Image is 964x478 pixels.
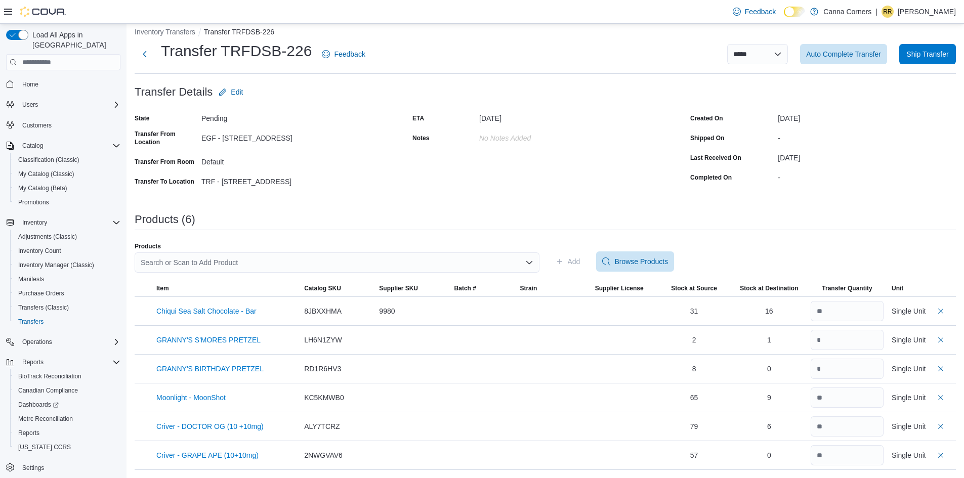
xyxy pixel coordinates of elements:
[304,450,371,460] div: 2NWGVAV6
[454,284,476,292] span: Batch #
[2,76,124,91] button: Home
[412,114,424,122] label: ETA
[660,393,727,403] div: 65
[2,139,124,153] button: Catalog
[18,119,120,132] span: Customers
[660,421,727,431] div: 79
[10,426,124,440] button: Reports
[18,386,78,395] span: Canadian Compliance
[375,280,450,296] button: Supplier SKU
[14,370,86,382] a: BioTrack Reconciliation
[18,78,43,91] a: Home
[690,114,723,122] label: Created On
[18,119,56,132] a: Customers
[935,420,947,432] button: Delete count
[22,219,47,227] span: Inventory
[14,168,78,180] a: My Catalog (Classic)
[10,315,124,329] button: Transfers
[161,41,312,61] h1: Transfer TRFDSB-226
[10,153,124,167] button: Classification (Classic)
[14,399,120,411] span: Dashboards
[22,142,43,150] span: Catalog
[231,87,243,97] span: Edit
[18,336,56,348] button: Operations
[18,289,64,297] span: Purchase Orders
[784,7,805,17] input: Dark Mode
[201,130,337,142] div: EGF - [STREET_ADDRESS]
[892,393,926,403] div: Single Unit
[18,198,49,206] span: Promotions
[778,150,956,162] div: [DATE]
[304,306,371,316] div: 8JBXXHMA
[10,286,124,300] button: Purchase Orders
[135,242,161,250] label: Products
[14,413,120,425] span: Metrc Reconciliation
[18,261,94,269] span: Inventory Manager (Classic)
[18,462,48,474] a: Settings
[22,121,52,129] span: Customers
[14,182,71,194] a: My Catalog (Beta)
[660,306,727,316] div: 31
[18,216,51,229] button: Inventory
[892,364,926,374] div: Single Unit
[10,181,124,195] button: My Catalog (Beta)
[18,184,67,192] span: My Catalog (Beta)
[14,427,44,439] a: Reports
[14,196,53,208] a: Promotions
[479,130,615,142] div: No Notes added
[18,156,79,164] span: Classification (Classic)
[14,273,48,285] a: Manifests
[18,140,120,152] span: Catalog
[14,370,120,382] span: BioTrack Reconciliation
[135,44,155,64] button: Next
[14,245,65,257] a: Inventory Count
[14,168,120,180] span: My Catalog (Classic)
[304,364,371,374] div: RD1R6HV3
[745,7,776,17] span: Feedback
[614,256,668,267] span: Browse Products
[690,173,732,182] label: Completed On
[334,49,365,59] span: Feedback
[18,233,77,241] span: Adjustments (Classic)
[18,443,71,451] span: [US_STATE] CCRS
[18,275,44,283] span: Manifests
[2,215,124,230] button: Inventory
[823,6,871,18] p: Canna Corners
[22,338,52,346] span: Operations
[14,287,120,299] span: Purchase Orders
[732,280,807,296] button: Stock at Destination
[14,154,83,166] a: Classification (Classic)
[736,335,803,345] div: 1
[18,170,74,178] span: My Catalog (Classic)
[14,154,120,166] span: Classification (Classic)
[18,401,59,409] span: Dashboards
[10,258,124,272] button: Inventory Manager (Classic)
[736,364,803,374] div: 0
[690,154,741,162] label: Last Received On
[18,336,120,348] span: Operations
[204,28,274,36] button: Transfer TRFDSB-226
[671,284,717,292] span: Stock at Source
[14,245,120,257] span: Inventory Count
[568,256,580,267] span: Add
[14,399,63,411] a: Dashboards
[379,284,418,292] span: Supplier SKU
[883,6,892,18] span: RR
[14,182,120,194] span: My Catalog (Beta)
[882,6,894,18] div: Ronny Reitmeier
[304,335,371,345] div: LH6N1ZYW
[660,450,727,460] div: 57
[201,154,337,166] div: Default
[18,356,48,368] button: Reports
[10,167,124,181] button: My Catalog (Classic)
[304,284,341,292] span: Catalog SKU
[156,422,264,430] button: Criver - DOCTOR OG (10 +10mg)
[318,44,369,64] a: Feedback
[806,49,881,59] span: Auto Complete Transfer
[10,369,124,383] button: BioTrack Reconciliation
[935,392,947,404] button: Delete count
[156,365,264,373] button: GRANNY'S BIRTHDAY PRETZEL
[379,306,446,316] div: 9980
[516,280,591,296] button: Strain
[10,412,124,426] button: Metrc Reconciliation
